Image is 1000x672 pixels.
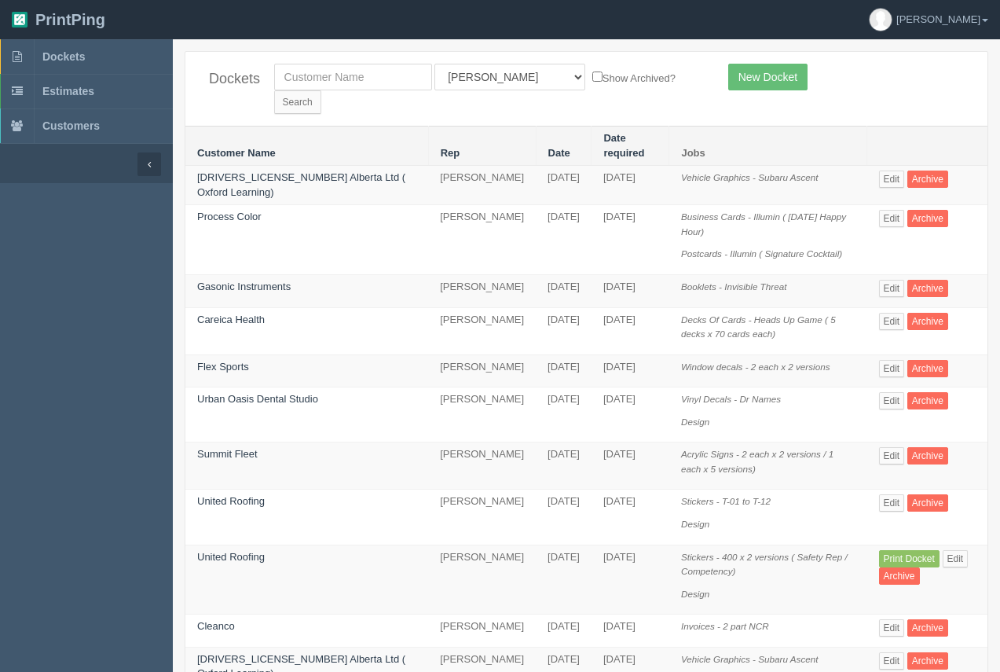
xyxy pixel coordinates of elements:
[274,90,321,114] input: Search
[592,274,669,307] td: [DATE]
[879,494,905,512] a: Edit
[42,85,94,97] span: Estimates
[548,147,570,159] a: Date
[42,50,85,63] span: Dockets
[536,545,592,615] td: [DATE]
[428,442,536,490] td: [PERSON_NAME]
[42,119,100,132] span: Customers
[197,551,265,563] a: United Roofing
[907,210,948,227] a: Archive
[879,619,905,637] a: Edit
[536,354,592,387] td: [DATE]
[681,519,709,529] i: Design
[681,496,771,506] i: Stickers - T-01 to T-12
[943,550,969,567] a: Edit
[681,314,836,340] i: Decks Of Cards - Heads Up Game ( 5 decks x 70 cards each)
[907,494,948,512] a: Archive
[441,147,460,159] a: Rep
[907,652,948,670] a: Archive
[879,313,905,330] a: Edit
[907,313,948,330] a: Archive
[197,361,249,373] a: Flex Sports
[681,394,781,404] i: Vinyl Decals - Dr Names
[681,589,709,599] i: Design
[592,354,669,387] td: [DATE]
[197,620,235,632] a: Cleanco
[879,280,905,297] a: Edit
[592,166,669,205] td: [DATE]
[428,354,536,387] td: [PERSON_NAME]
[728,64,808,90] a: New Docket
[592,615,669,648] td: [DATE]
[197,211,262,222] a: Process Color
[428,545,536,615] td: [PERSON_NAME]
[209,72,251,87] h4: Dockets
[603,132,644,159] a: Date required
[12,12,27,28] img: logo-3e63b451c926e2ac314895c53de4908e5d424f24456219fb08d385ab2e579770.png
[536,442,592,490] td: [DATE]
[592,68,676,86] label: Show Archived?
[681,552,848,577] i: Stickers - 400 x 2 versions ( Safety Rep / Competency)
[197,448,258,460] a: Summit Fleet
[592,545,669,615] td: [DATE]
[681,654,819,664] i: Vehicle Graphics - Subaru Ascent
[879,210,905,227] a: Edit
[592,205,669,275] td: [DATE]
[536,205,592,275] td: [DATE]
[681,417,709,427] i: Design
[197,393,318,405] a: Urban Oasis Dental Studio
[197,171,405,198] a: [DRIVERS_LICENSE_NUMBER] Alberta Ltd ( Oxford Learning)
[197,147,276,159] a: Customer Name
[907,392,948,409] a: Archive
[879,567,920,585] a: Archive
[681,281,786,292] i: Booklets - Invisible Threat
[879,392,905,409] a: Edit
[879,652,905,670] a: Edit
[428,615,536,648] td: [PERSON_NAME]
[428,205,536,275] td: [PERSON_NAME]
[536,166,592,205] td: [DATE]
[879,360,905,377] a: Edit
[428,307,536,354] td: [PERSON_NAME]
[428,274,536,307] td: [PERSON_NAME]
[592,387,669,442] td: [DATE]
[428,166,536,205] td: [PERSON_NAME]
[879,550,940,567] a: Print Docket
[536,615,592,648] td: [DATE]
[681,211,846,237] i: Business Cards - Illumin ( [DATE] Happy Hour)
[197,314,265,325] a: Careica Health
[907,280,948,297] a: Archive
[536,307,592,354] td: [DATE]
[870,9,892,31] img: avatar_default-7531ab5dedf162e01f1e0bb0964e6a185e93c5c22dfe317fb01d7f8cd2b1632c.jpg
[592,307,669,354] td: [DATE]
[592,72,603,82] input: Show Archived?
[681,362,830,372] i: Window decals - 2 each x 2 versions
[879,447,905,465] a: Edit
[536,490,592,545] td: [DATE]
[907,171,948,188] a: Archive
[274,64,432,90] input: Customer Name
[197,281,291,292] a: Gasonic Instruments
[907,619,948,637] a: Archive
[197,495,265,507] a: United Roofing
[592,442,669,490] td: [DATE]
[879,171,905,188] a: Edit
[428,387,536,442] td: [PERSON_NAME]
[681,248,842,259] i: Postcards - Illumin ( Signature Cocktail)
[907,360,948,377] a: Archive
[681,449,833,474] i: Acrylic Signs - 2 each x 2 versions / 1 each x 5 versions)
[536,274,592,307] td: [DATE]
[907,447,948,465] a: Archive
[681,621,769,631] i: Invoices - 2 part NCR
[681,172,819,182] i: Vehicle Graphics - Subaru Ascent
[536,387,592,442] td: [DATE]
[592,490,669,545] td: [DATE]
[669,127,867,166] th: Jobs
[428,490,536,545] td: [PERSON_NAME]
